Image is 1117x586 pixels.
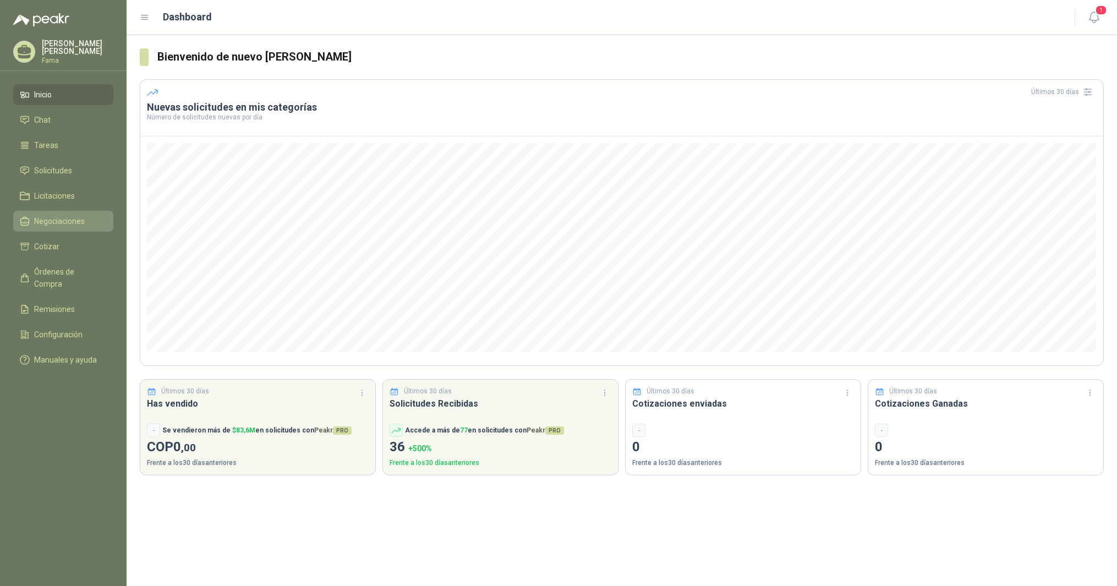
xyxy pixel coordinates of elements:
[314,426,352,434] span: Peakr
[42,40,113,55] p: [PERSON_NAME] [PERSON_NAME]
[34,165,72,177] span: Solicitudes
[173,439,196,454] span: 0
[632,397,854,410] h3: Cotizaciones enviadas
[13,349,113,370] a: Manuales y ayuda
[157,48,1104,65] h3: Bienvenido de nuevo [PERSON_NAME]
[13,109,113,130] a: Chat
[13,135,113,156] a: Tareas
[13,13,69,26] img: Logo peakr
[147,424,160,437] div: -
[232,426,255,434] span: $ 83,6M
[527,426,564,434] span: Peakr
[13,84,113,105] a: Inicio
[163,9,212,25] h1: Dashboard
[13,211,113,232] a: Negociaciones
[13,261,113,294] a: Órdenes de Compra
[34,240,59,253] span: Cotizar
[875,424,888,437] div: -
[147,114,1097,121] p: Número de solicitudes nuevas por día
[147,397,369,410] h3: Has vendido
[34,354,97,366] span: Manuales y ayuda
[647,386,694,397] p: Últimos 30 días
[34,303,75,315] span: Remisiones
[13,160,113,181] a: Solicitudes
[147,458,369,468] p: Frente a los 30 días anteriores
[42,57,113,64] p: Fama
[408,444,432,453] span: + 500 %
[390,458,611,468] p: Frente a los 30 días anteriores
[161,386,209,397] p: Últimos 30 días
[1031,83,1097,101] div: Últimos 30 días
[34,190,75,202] span: Licitaciones
[632,458,854,468] p: Frente a los 30 días anteriores
[13,299,113,320] a: Remisiones
[13,324,113,345] a: Configuración
[889,386,937,397] p: Últimos 30 días
[875,437,1097,458] p: 0
[390,437,611,458] p: 36
[875,397,1097,410] h3: Cotizaciones Ganadas
[545,426,564,435] span: PRO
[390,397,611,410] h3: Solicitudes Recibidas
[333,426,352,435] span: PRO
[460,426,468,434] span: 77
[1095,5,1107,15] span: 1
[632,437,854,458] p: 0
[34,139,58,151] span: Tareas
[34,114,51,126] span: Chat
[34,89,52,101] span: Inicio
[404,386,452,397] p: Últimos 30 días
[875,458,1097,468] p: Frente a los 30 días anteriores
[34,215,85,227] span: Negociaciones
[34,328,83,341] span: Configuración
[34,266,103,290] span: Órdenes de Compra
[147,101,1097,114] h3: Nuevas solicitudes en mis categorías
[405,425,564,436] p: Accede a más de en solicitudes con
[181,441,196,454] span: ,00
[147,437,369,458] p: COP
[162,425,352,436] p: Se vendieron más de en solicitudes con
[632,424,645,437] div: -
[13,185,113,206] a: Licitaciones
[13,236,113,257] a: Cotizar
[1084,8,1104,28] button: 1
